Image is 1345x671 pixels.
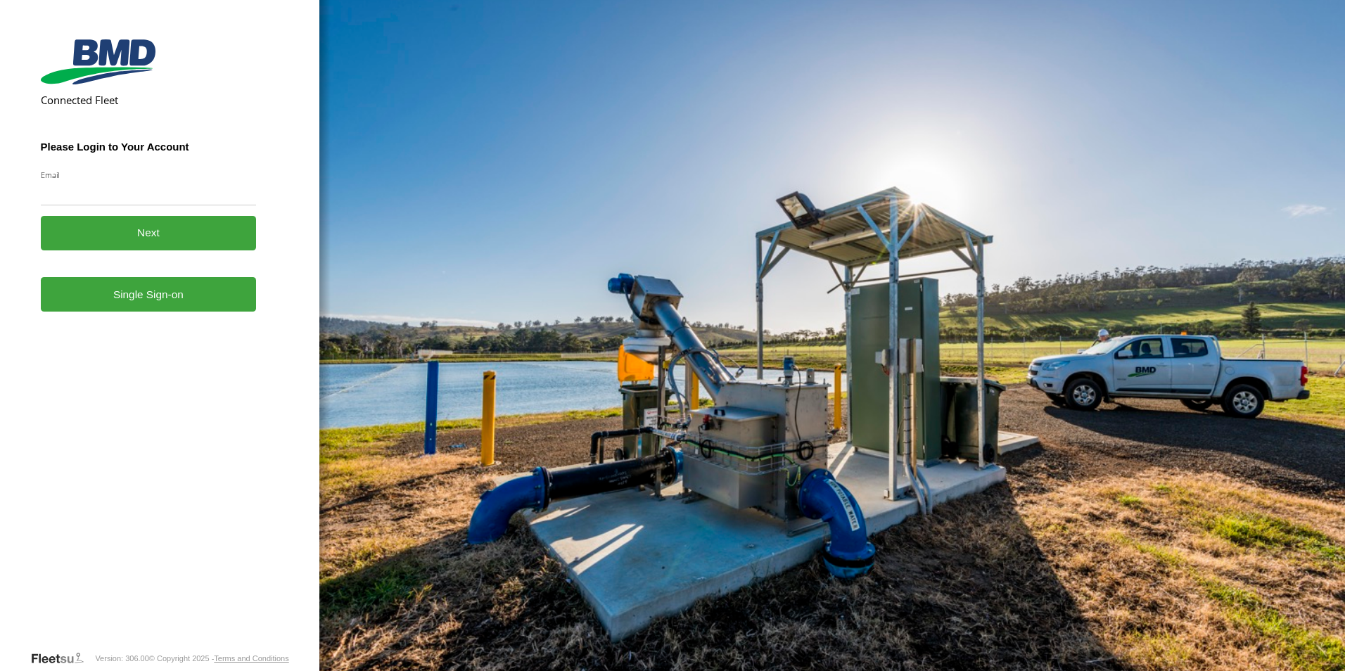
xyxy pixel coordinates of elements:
div: Version: 306.00 [95,654,148,663]
a: Single Sign-on [41,277,257,312]
div: © Copyright 2025 - [149,654,289,663]
button: Next [41,216,257,250]
label: Email [41,170,257,180]
h3: Please Login to Your Account [41,141,257,153]
a: Terms and Conditions [214,654,288,663]
h2: Connected Fleet [41,93,257,107]
img: BMD [41,39,155,84]
a: Visit our Website [30,651,95,665]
